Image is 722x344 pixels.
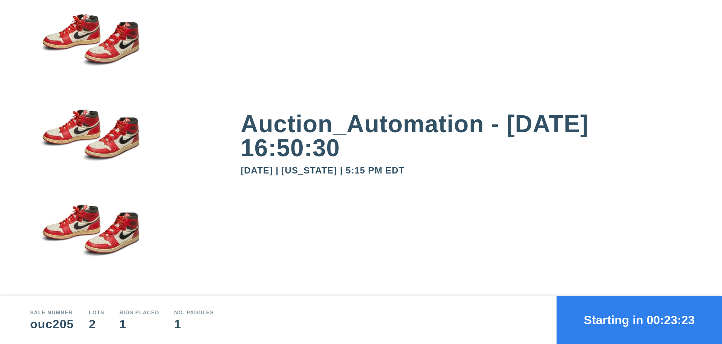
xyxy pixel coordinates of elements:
div: 2 [89,318,104,330]
div: 1 [174,318,214,330]
div: Bids Placed [120,310,159,315]
div: No. Paddles [174,310,214,315]
div: Lots [89,310,104,315]
div: Sale number [30,310,74,315]
img: small [30,95,150,191]
div: [DATE] | [US_STATE] | 5:15 PM EDT [241,166,692,175]
button: Starting in 00:23:23 [557,296,722,344]
div: 1 [120,318,159,330]
div: Auction_Automation - [DATE] 16:50:30 [241,112,692,160]
div: ouc205 [30,318,74,330]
